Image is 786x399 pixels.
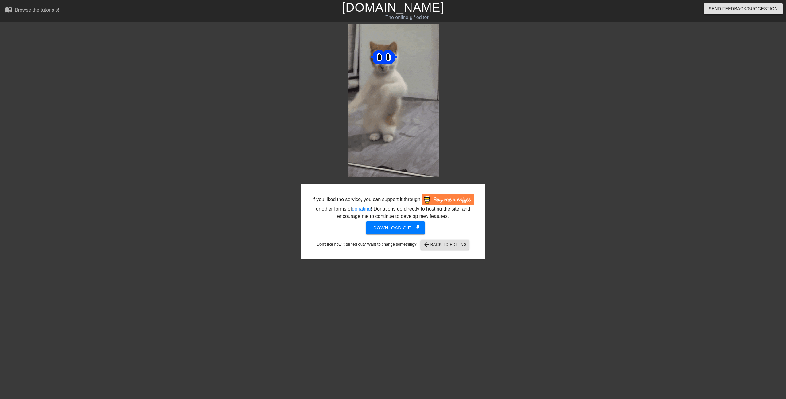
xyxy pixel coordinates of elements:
[352,206,371,211] a: donating
[342,1,444,14] a: [DOMAIN_NAME]
[15,7,59,13] div: Browse the tutorials!
[5,6,59,15] a: Browse the tutorials!
[312,194,474,220] div: If you liked the service, you can support it through or other forms of ! Donations go directly to...
[373,224,418,232] span: Download gif
[421,240,469,250] button: Back to Editing
[348,24,439,177] img: Mm4t68sZ.gif
[366,221,425,234] button: Download gif
[414,224,422,231] span: get_app
[704,3,783,14] button: Send Feedback/Suggestion
[265,14,549,21] div: The online gif editor
[423,241,467,248] span: Back to Editing
[709,5,778,13] span: Send Feedback/Suggestion
[422,194,474,205] img: Buy Me A Coffee
[423,241,430,248] span: arrow_back
[310,240,476,250] div: Don't like how it turned out? Want to change something?
[5,6,12,13] span: menu_book
[361,225,425,230] a: Download gif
